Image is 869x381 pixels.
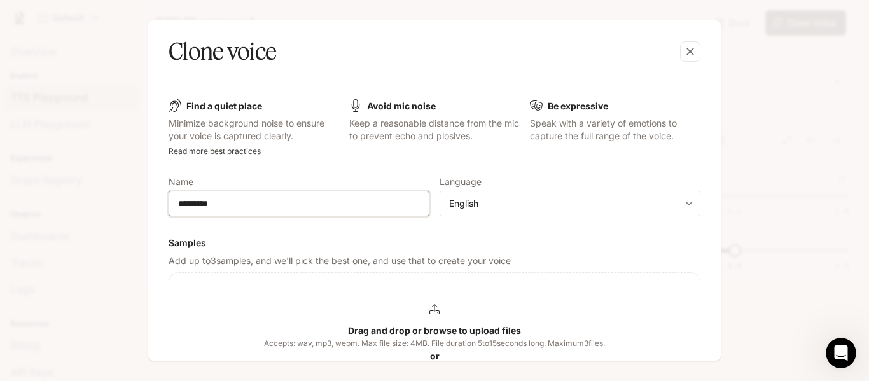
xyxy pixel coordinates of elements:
p: Speak with a variety of emotions to capture the full range of the voice. [530,117,700,142]
div: English [449,197,679,210]
p: Language [440,177,482,186]
b: or [430,350,440,361]
b: Drag and drop or browse to upload files [348,325,521,336]
p: Keep a reasonable distance from the mic to prevent echo and plosives. [349,117,520,142]
b: Find a quiet place [186,100,262,111]
div: English [440,197,700,210]
b: Avoid mic noise [367,100,436,111]
p: Name [169,177,193,186]
p: Add up to 3 samples, and we'll pick the best one, and use that to create your voice [169,254,700,267]
iframe: Intercom live chat [826,338,856,368]
p: Minimize background noise to ensure your voice is captured clearly. [169,117,339,142]
a: Read more best practices [169,146,261,156]
h6: Samples [169,237,700,249]
b: Be expressive [548,100,608,111]
h5: Clone voice [169,36,276,67]
span: Accepts: wav, mp3, webm. Max file size: 4MB. File duration 5 to 15 seconds long. Maximum 3 files. [264,337,605,350]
